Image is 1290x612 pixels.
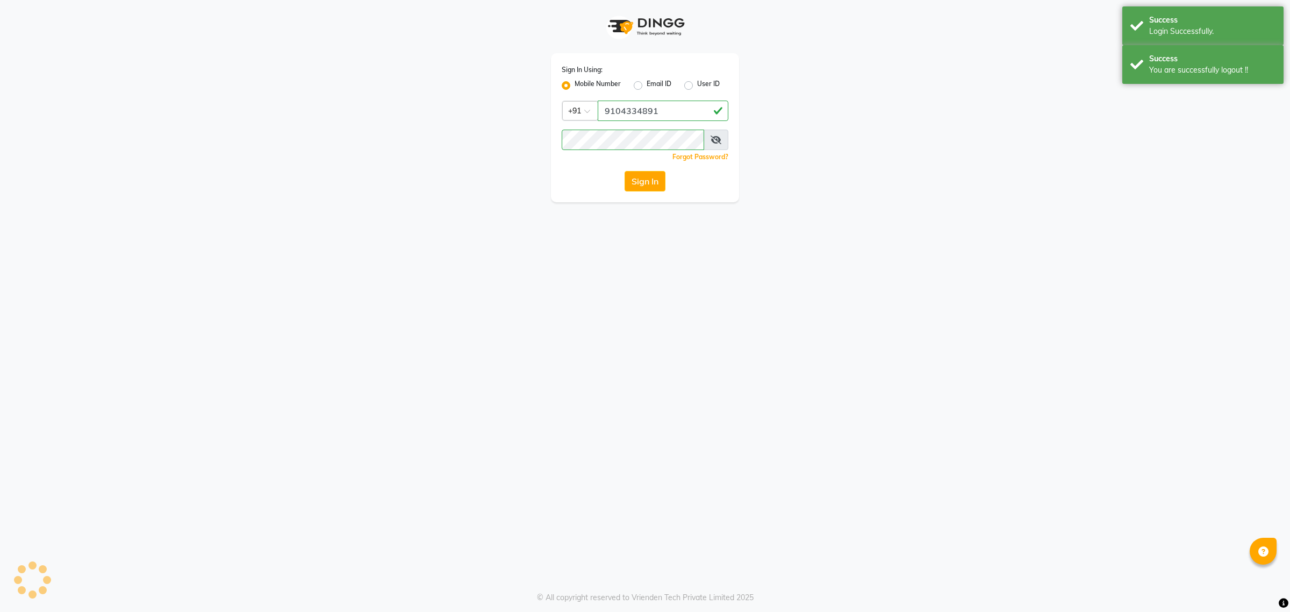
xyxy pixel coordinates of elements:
[562,65,603,75] label: Sign In Using:
[1149,53,1275,65] div: Success
[602,11,688,42] img: logo1.svg
[598,101,728,121] input: Username
[1245,569,1279,601] iframe: chat widget
[1149,65,1275,76] div: You are successfully logout !!
[697,79,720,92] label: User ID
[647,79,671,92] label: Email ID
[1149,15,1275,26] div: Success
[672,153,728,161] a: Forgot Password?
[625,171,665,191] button: Sign In
[1149,26,1275,37] div: Login Successfully.
[562,130,704,150] input: Username
[575,79,621,92] label: Mobile Number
